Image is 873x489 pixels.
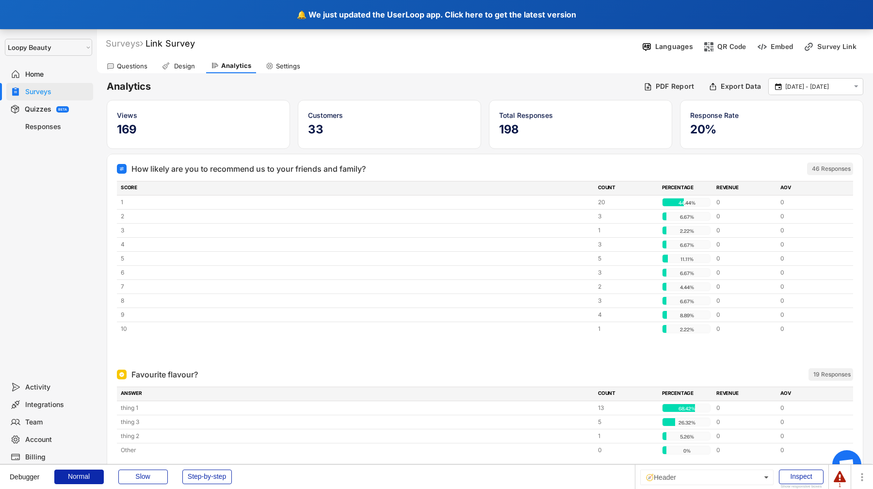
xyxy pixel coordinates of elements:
[308,122,471,137] h5: 33
[664,432,709,441] div: 5.26%
[119,372,125,377] img: Single Select
[58,108,67,111] div: BETA
[780,446,839,455] div: 0
[662,184,711,193] div: PERCENTAGE
[664,241,709,249] div: 6.67%
[774,82,783,91] button: 
[131,369,198,380] div: Favourite flavour?
[854,82,858,91] text: 
[771,42,793,51] div: Embed
[690,122,853,137] h5: 20%
[664,269,709,277] div: 6.67%
[598,226,656,235] div: 1
[221,62,251,70] div: Analytics
[716,226,775,235] div: 0
[25,453,89,462] div: Billing
[664,212,709,221] div: 6.67%
[780,226,839,235] div: 0
[598,184,656,193] div: COUNT
[780,240,839,249] div: 0
[640,470,774,485] div: 🧭Header
[717,42,746,51] div: QR Code
[598,240,656,249] div: 3
[10,465,40,480] div: Debugger
[664,283,709,292] div: 4.44%
[716,296,775,305] div: 0
[716,390,775,398] div: REVENUE
[716,240,775,249] div: 0
[655,42,693,51] div: Languages
[121,432,592,440] div: thing 2
[832,450,861,479] div: Open chat
[598,418,656,426] div: 5
[25,70,89,79] div: Home
[716,282,775,291] div: 0
[664,297,709,306] div: 6.67%
[780,212,839,221] div: 0
[121,446,592,455] div: Other
[117,122,280,137] h5: 169
[664,198,709,207] div: 44.44%
[499,122,662,137] h5: 198
[716,432,775,440] div: 0
[119,166,125,172] img: Number Score
[780,184,839,193] div: AOV
[757,42,767,52] img: EmbedMinor.svg
[780,268,839,277] div: 0
[121,282,592,291] div: 7
[106,38,143,49] div: Surveys
[25,400,89,409] div: Integrations
[54,470,104,484] div: Normal
[664,255,709,263] div: 11.11%
[664,404,709,413] div: 68.42%
[598,310,656,319] div: 4
[107,80,636,93] h6: Analytics
[779,470,824,484] div: Inspect
[121,254,592,263] div: 5
[598,432,656,440] div: 1
[812,165,851,173] div: 46 Responses
[598,212,656,221] div: 3
[780,254,839,263] div: 0
[25,435,89,444] div: Account
[716,254,775,263] div: 0
[598,296,656,305] div: 3
[664,325,709,334] div: 2.22%
[664,311,709,320] div: 8.89%
[499,110,662,120] div: Total Responses
[145,38,195,49] font: Link Survey
[780,404,839,412] div: 0
[642,42,652,52] img: Language%20Icon.svg
[117,110,280,120] div: Views
[121,390,592,398] div: ANSWER
[182,470,232,484] div: Step-by-step
[121,325,592,333] div: 10
[664,418,709,427] div: 26.32%
[780,432,839,440] div: 0
[704,42,714,52] img: ShopcodesMajor.svg
[598,404,656,412] div: 13
[121,404,592,412] div: thing 1
[775,82,782,91] text: 
[25,105,51,114] div: Quizzes
[716,198,775,207] div: 0
[598,282,656,291] div: 2
[118,470,168,484] div: Slow
[834,483,846,488] div: 1
[780,296,839,305] div: 0
[117,62,147,70] div: Questions
[308,110,471,120] div: Customers
[780,198,839,207] div: 0
[121,418,592,426] div: thing 3
[716,184,775,193] div: REVENUE
[785,82,849,92] input: Select Date Range
[598,446,656,455] div: 0
[664,227,709,235] div: 2.22%
[131,163,366,175] div: How likely are you to recommend us to your friends and family?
